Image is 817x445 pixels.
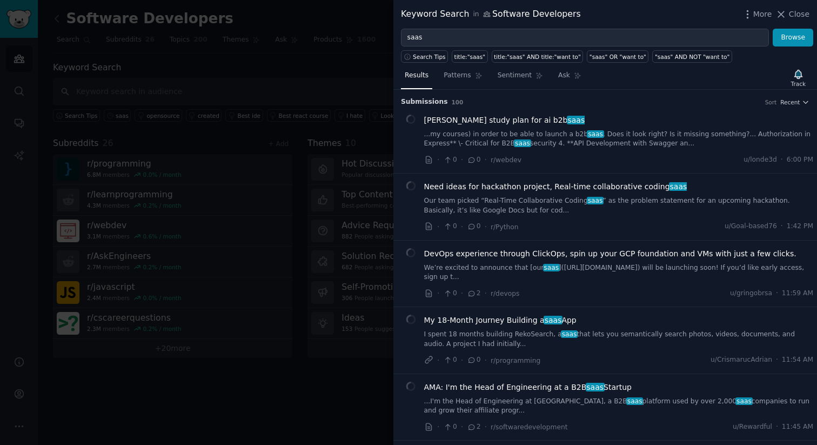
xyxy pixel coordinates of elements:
div: title:"saas" AND title:"want to" [494,53,581,61]
span: u/gringobrsa [730,289,772,298]
span: saas [587,130,604,138]
span: 0 [443,222,457,231]
span: · [485,355,487,366]
a: ...my courses) in order to be able to launch a b2bsaas. Does it look right? Is it missing somethi... [424,130,814,149]
span: · [461,221,463,233]
span: 100 [452,99,464,105]
span: · [485,288,487,299]
span: saas [543,264,560,271]
span: 2 [467,422,480,432]
span: [PERSON_NAME] study plan for ai b2b [424,115,585,126]
div: Sort [765,98,777,106]
span: · [437,288,439,299]
span: 0 [467,155,480,165]
span: 0 [443,355,457,365]
span: · [485,221,487,233]
span: Recent [780,98,800,106]
span: · [485,421,487,433]
span: · [461,154,463,165]
button: Close [775,9,809,20]
a: Results [401,67,432,89]
span: · [437,355,439,366]
a: I spent 18 months building RekoSearch, asaasthat lets you semantically search photos, videos, doc... [424,330,814,349]
button: More [742,9,772,20]
span: saas [586,383,605,391]
span: 0 [443,289,457,298]
span: in [473,10,479,19]
span: Sentiment [498,71,532,81]
a: DevOps experience through ClickOps, spin up your GCP foundation and VMs with just a few clicks. [424,248,796,260]
div: Keyword Search Software Developers [401,8,581,21]
span: · [776,355,778,365]
span: r/webdev [491,156,521,164]
a: Patterns [440,67,486,89]
span: saas [544,316,562,324]
a: AMA: I'm the Head of Engineering at a B2BsaasStartup [424,382,632,393]
input: Try a keyword related to your business [401,29,769,47]
span: Results [405,71,428,81]
span: 11:54 AM [782,355,813,365]
span: saas [514,140,531,147]
div: Track [791,80,806,88]
span: saas [626,397,643,405]
span: saas [587,197,604,204]
span: 11:59 AM [782,289,813,298]
a: title:"saas" [452,50,488,63]
span: Close [789,9,809,20]
a: "saas" OR "want to" [587,50,648,63]
span: r/devops [491,290,519,297]
span: · [437,421,439,433]
a: We’re excited to announce that [oursaas]([URL][DOMAIN_NAME]) will be launching soon! If you’d lik... [424,263,814,282]
span: 6:00 PM [787,155,813,165]
span: · [437,221,439,233]
button: Recent [780,98,809,106]
span: 2 [467,289,480,298]
span: u/londe3d [744,155,776,165]
span: My 18-Month Journey Building a App [424,315,577,326]
a: "saas" AND NOT "want to" [652,50,732,63]
span: 1:42 PM [787,222,813,231]
span: · [781,222,783,231]
span: · [461,421,463,433]
span: r/programming [491,357,540,364]
span: 0 [443,155,457,165]
span: saas [669,182,688,191]
span: 0 [467,222,480,231]
span: · [437,154,439,165]
span: · [461,355,463,366]
div: "saas" OR "want to" [590,53,646,61]
span: · [776,289,778,298]
span: Search Tips [413,53,446,61]
a: [PERSON_NAME] study plan for ai b2bsaas [424,115,585,126]
span: saas [567,116,586,124]
a: Sentiment [494,67,547,89]
span: · [776,422,778,432]
span: 0 [443,422,457,432]
span: u/Goal-based76 [725,222,777,231]
button: Track [787,67,809,89]
span: · [461,288,463,299]
span: r/Python [491,223,519,231]
span: Patterns [444,71,471,81]
span: · [781,155,783,165]
span: u/Rewardful [733,422,772,432]
button: Search Tips [401,50,448,63]
span: Need ideas for hackathon project, Real-time collaborative coding [424,181,687,192]
span: AMA: I'm the Head of Engineering at a B2B Startup [424,382,632,393]
a: Ask [554,67,585,89]
span: saas [735,397,752,405]
a: title:"saas" AND title:"want to" [492,50,584,63]
span: saas [561,330,578,338]
span: · [485,154,487,165]
div: title:"saas" [454,53,486,61]
span: r/softwaredevelopment [491,423,568,431]
a: My 18-Month Journey Building asaasApp [424,315,577,326]
span: More [753,9,772,20]
span: 0 [467,355,480,365]
span: u/CrismarucAdrian [711,355,772,365]
div: "saas" AND NOT "want to" [655,53,729,61]
span: 11:45 AM [782,422,813,432]
span: Ask [558,71,570,81]
span: Submission s [401,97,448,107]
